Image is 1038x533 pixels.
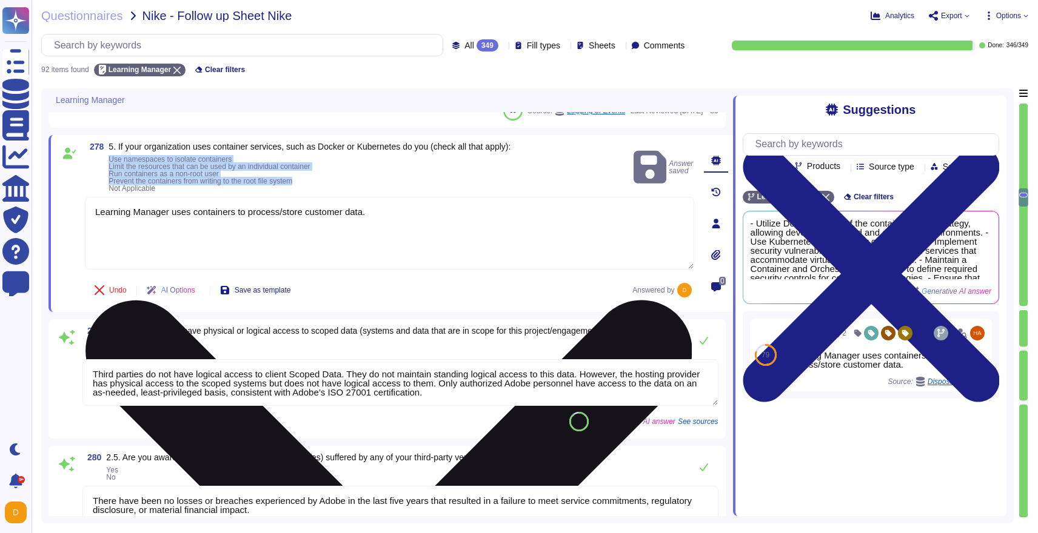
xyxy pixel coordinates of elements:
[56,96,125,104] span: Learning Manager
[477,39,498,51] div: 349
[589,41,615,50] span: Sheets
[2,499,35,526] button: user
[109,66,171,73] span: Learning Manager
[82,359,718,406] textarea: Third parties do not have logical access to client Scoped Data. They do not maintain standing log...
[871,11,914,21] button: Analytics
[678,418,718,425] span: See sources
[762,351,769,359] span: 79
[749,134,999,155] input: Search by keywords
[18,476,25,483] div: 9+
[708,107,718,114] span: 83
[205,66,245,73] span: Clear filters
[41,10,123,22] span: Questionnaires
[82,326,101,335] span: 279
[1006,42,1028,48] span: 346 / 349
[719,277,726,285] span: 0
[885,12,914,19] span: Analytics
[996,12,1021,19] span: Options
[630,107,703,114] span: Last Reviewed [DATE]
[41,66,89,73] div: 92 items found
[464,41,474,50] span: All
[48,35,443,56] input: Search by keywords
[109,142,511,151] span: 5. If your organization uses container services, such as Docker or Kubernetes do you (check all t...
[142,10,292,22] span: Nike - Follow up Sheet Nike
[109,155,310,193] span: Use namespaces to isolate containers Limit the resources that can be used by an individual contai...
[527,41,560,50] span: Fill types
[5,502,27,523] img: user
[82,486,718,523] textarea: There have been no losses or breaches experienced by Adobe in the last five years that resulted i...
[677,283,692,297] img: user
[988,42,1004,48] span: Done:
[85,142,104,151] span: 278
[575,418,582,425] span: 89
[82,453,101,462] span: 280
[644,41,685,50] span: Comments
[634,148,694,187] span: Answer saved
[941,12,962,19] span: Export
[85,197,694,270] textarea: Learning Manager uses containers to process/store customer data.
[970,326,985,340] img: user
